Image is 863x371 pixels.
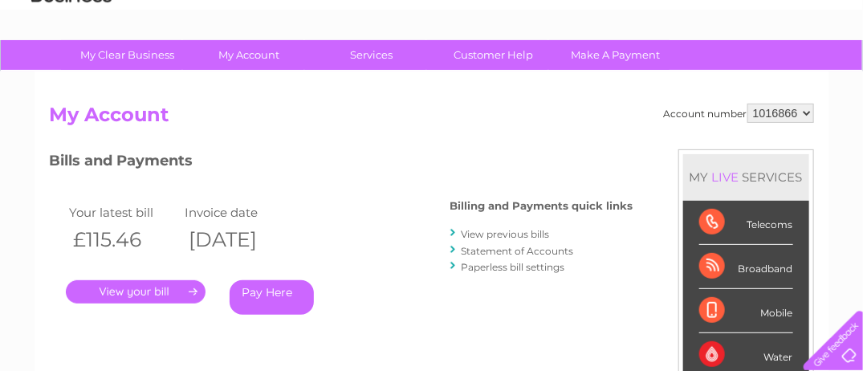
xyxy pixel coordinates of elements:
[181,223,296,256] th: [DATE]
[549,40,682,70] a: Make A Payment
[181,202,296,223] td: Invoice date
[31,42,112,91] img: logo.png
[756,68,796,80] a: Contact
[709,169,743,185] div: LIVE
[664,104,814,123] div: Account number
[66,223,181,256] th: £115.46
[66,202,181,223] td: Your latest bill
[699,201,793,245] div: Telecoms
[50,104,814,134] h2: My Account
[61,40,193,70] a: My Clear Business
[230,280,314,315] a: Pay Here
[183,40,315,70] a: My Account
[462,261,565,273] a: Paperless bill settings
[462,245,574,257] a: Statement of Accounts
[666,68,714,80] a: Telecoms
[427,40,560,70] a: Customer Help
[50,149,633,177] h3: Bills and Payments
[580,68,611,80] a: Water
[699,289,793,333] div: Mobile
[462,228,550,240] a: View previous bills
[53,9,812,78] div: Clear Business is a trading name of Verastar Limited (registered in [GEOGRAPHIC_DATA] No. 3667643...
[450,200,633,212] h4: Billing and Payments quick links
[723,68,747,80] a: Blog
[811,68,849,80] a: Log out
[621,68,656,80] a: Energy
[699,245,793,289] div: Broadband
[66,280,206,304] a: .
[560,8,671,28] a: 0333 014 3131
[305,40,438,70] a: Services
[683,154,809,200] div: MY SERVICES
